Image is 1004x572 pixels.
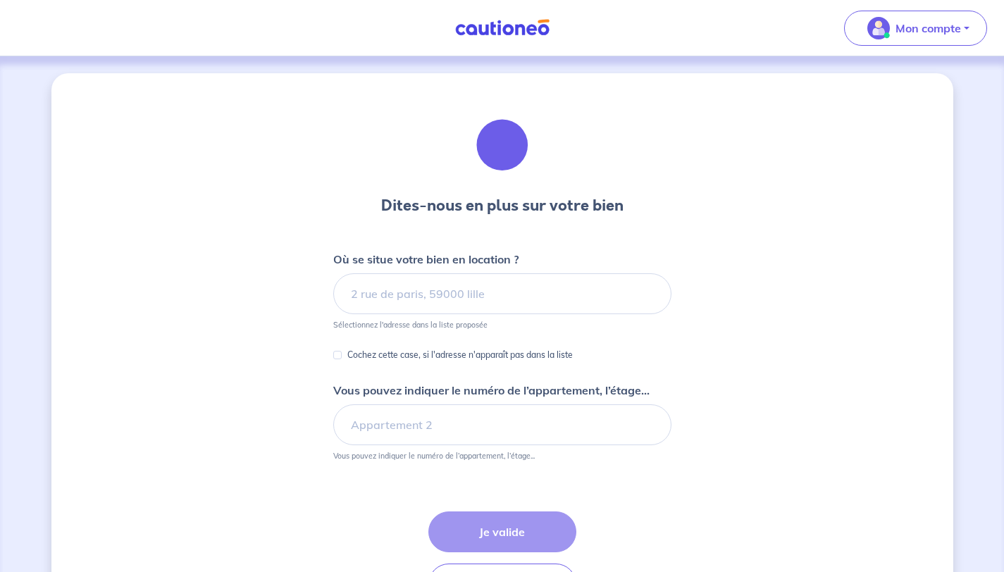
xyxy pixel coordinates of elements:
[895,20,961,37] p: Mon compte
[333,451,535,461] p: Vous pouvez indiquer le numéro de l’appartement, l’étage...
[333,320,488,330] p: Sélectionnez l'adresse dans la liste proposée
[450,19,555,37] img: Cautioneo
[333,404,671,445] input: Appartement 2
[844,11,987,46] button: illu_account_valid_menu.svgMon compte
[347,347,573,363] p: Cochez cette case, si l'adresse n'apparaît pas dans la liste
[333,251,519,268] p: Où se situe votre bien en location ?
[381,194,624,217] h3: Dites-nous en plus sur votre bien
[333,273,671,314] input: 2 rue de paris, 59000 lille
[867,17,890,39] img: illu_account_valid_menu.svg
[333,382,650,399] p: Vous pouvez indiquer le numéro de l’appartement, l’étage...
[464,107,540,183] img: illu_houses.svg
